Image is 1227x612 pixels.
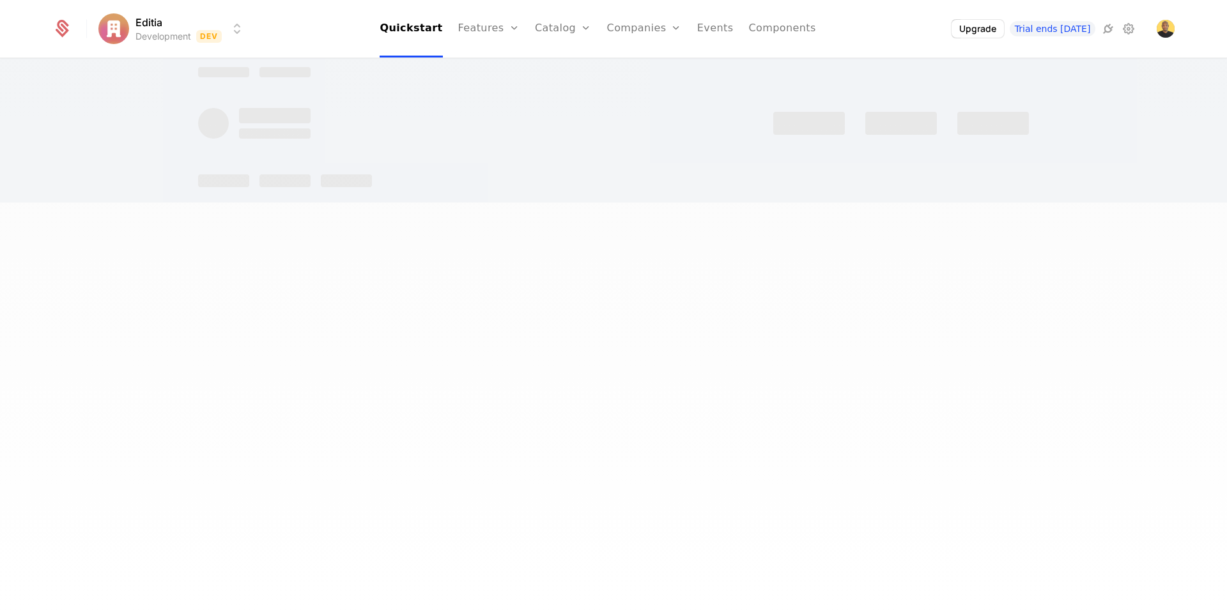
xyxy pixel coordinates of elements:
[1010,21,1096,36] a: Trial ends [DATE]
[1100,21,1116,36] a: Integrations
[1157,20,1175,38] button: Open user button
[1157,20,1175,38] img: Jason Suárez
[952,20,1004,38] button: Upgrade
[196,30,222,43] span: Dev
[135,30,191,43] div: Development
[1121,21,1136,36] a: Settings
[102,15,245,43] button: Select environment
[98,13,129,44] img: Editia
[135,15,162,30] span: Editia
